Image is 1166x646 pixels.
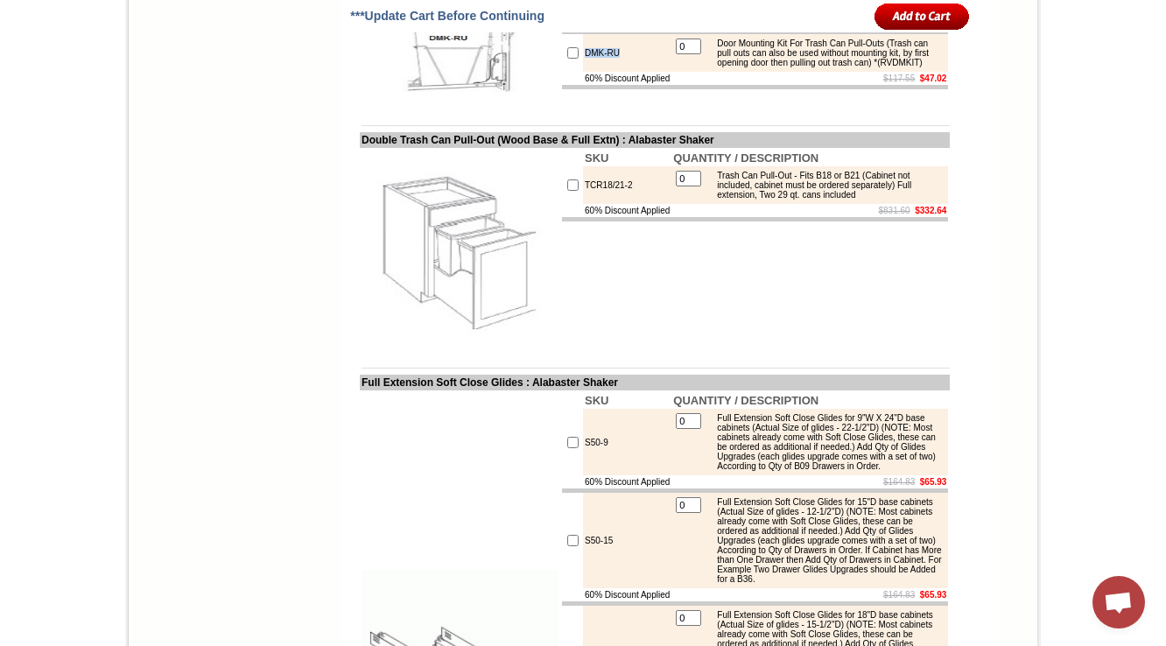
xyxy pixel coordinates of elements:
[583,72,671,85] td: 60% Discount Applied
[879,206,910,215] s: $831.60
[203,49,206,50] img: spacer.gif
[708,497,944,584] div: Full Extension Soft Close Glides for 15"D base cabinets (Actual Size of glides - 12-1/2"D) (NOTE:...
[47,80,101,99] td: [PERSON_NAME] Yellow Walnut
[362,150,558,347] img: Double Trash Can Pull-Out (Wood Base & Full Extn)
[920,477,947,487] b: $65.93
[360,132,950,148] td: Double Trash Can Pull-Out (Wood Base & Full Extn) : Alabaster Shaker
[874,2,970,31] input: Add to Cart
[350,9,544,23] span: ***Update Cart Before Continuing
[585,394,608,407] b: SKU
[920,590,947,600] b: $65.93
[673,151,818,165] b: QUANTITY / DESCRIPTION
[250,49,253,50] img: spacer.gif
[883,477,915,487] s: $164.83
[583,588,671,601] td: 60% Discount Applied
[708,39,944,67] div: Door Mounting Kit For Trash Can Pull-Outs (Trash can pull outs can also be used without mounting ...
[585,151,608,165] b: SKU
[883,74,915,83] s: $117.55
[206,80,250,99] td: Beachwood Oak Shaker
[103,80,157,99] td: [PERSON_NAME] White Shaker
[298,49,300,50] img: spacer.gif
[158,80,203,97] td: Baycreek Gray
[583,409,671,475] td: S50-9
[708,171,944,200] div: Trash Can Pull-Out - Fits B18 or B21 (Cabinet not included, cabinet must be ordered separately) F...
[300,80,354,99] td: [PERSON_NAME] Blue Shaker
[45,49,47,50] img: spacer.gif
[583,34,671,72] td: DMK-RU
[583,493,671,588] td: S50-15
[583,475,671,488] td: 60% Discount Applied
[1092,576,1145,628] div: Open chat
[156,49,158,50] img: spacer.gif
[583,204,671,217] td: 60% Discount Applied
[101,49,103,50] img: spacer.gif
[583,166,671,204] td: TCR18/21-2
[360,375,950,390] td: Full Extension Soft Close Glides : Alabaster Shaker
[920,74,947,83] b: $47.02
[883,590,915,600] s: $164.83
[673,394,818,407] b: QUANTITY / DESCRIPTION
[708,413,944,471] div: Full Extension Soft Close Glides for 9"W X 24"D base cabinets (Actual Size of glides - 22-1/2"D) ...
[915,206,946,215] b: $332.64
[253,80,298,97] td: Bellmonte Maple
